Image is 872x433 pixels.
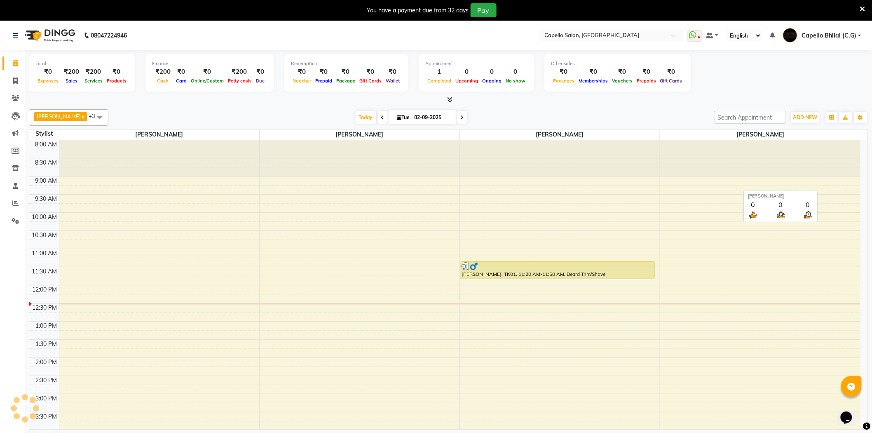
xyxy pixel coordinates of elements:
[471,3,497,17] button: Pay
[453,78,480,84] span: Upcoming
[226,78,253,84] span: Petty cash
[291,60,402,67] div: Redemption
[357,67,384,77] div: ₹0
[21,24,77,47] img: logo
[334,78,357,84] span: Package
[34,340,59,348] div: 1:30 PM
[35,78,61,84] span: Expenses
[803,209,813,219] img: wait_time.png
[30,267,59,276] div: 11:30 AM
[63,78,80,84] span: Sales
[504,67,527,77] div: 0
[253,67,267,77] div: ₹0
[660,129,860,140] span: [PERSON_NAME]
[793,114,818,120] span: ADD NEW
[803,199,813,209] div: 0
[610,78,635,84] span: Vouchers
[152,60,267,67] div: Finance
[551,78,577,84] span: Packages
[791,112,820,123] button: ADD NEW
[34,358,59,367] div: 2:00 PM
[105,78,129,84] span: Products
[714,111,786,124] input: Search Appointment
[334,67,357,77] div: ₹0
[480,67,504,77] div: 0
[189,78,226,84] span: Online/Custom
[551,67,577,77] div: ₹0
[35,67,61,77] div: ₹0
[174,78,189,84] span: Card
[91,24,127,47] b: 08047224946
[313,78,334,84] span: Prepaid
[425,60,527,67] div: Appointment
[551,60,684,67] div: Other sales
[504,78,527,84] span: No show
[31,285,59,294] div: 12:00 PM
[37,113,81,120] span: [PERSON_NAME]
[34,412,59,421] div: 3:30 PM
[260,129,459,140] span: [PERSON_NAME]
[30,231,59,240] div: 10:30 AM
[837,400,864,425] iframe: chat widget
[425,67,453,77] div: 1
[105,67,129,77] div: ₹0
[34,158,59,167] div: 8:30 AM
[59,129,259,140] span: [PERSON_NAME]
[34,176,59,185] div: 9:00 AM
[34,394,59,403] div: 3:00 PM
[384,78,402,84] span: Wallet
[748,209,758,219] img: serve.png
[356,111,376,124] span: Today
[384,67,402,77] div: ₹0
[577,67,610,77] div: ₹0
[776,199,786,209] div: 0
[460,129,660,140] span: [PERSON_NAME]
[152,67,174,77] div: ₹200
[453,67,480,77] div: 0
[658,78,684,84] span: Gift Cards
[367,6,469,15] div: You have a payment due from 32 days
[461,262,654,279] div: [PERSON_NAME], TK01, 11:20 AM-11:50 AM, Beard Trim/Shave
[82,67,105,77] div: ₹200
[635,78,658,84] span: Prepaids
[412,111,453,124] input: 2025-09-02
[748,193,813,200] div: [PERSON_NAME]
[61,67,82,77] div: ₹200
[610,67,635,77] div: ₹0
[802,31,856,40] span: Capello Bhilai (C.G)
[34,140,59,149] div: 8:00 AM
[480,78,504,84] span: Ongoing
[82,78,105,84] span: Services
[29,129,59,138] div: Stylist
[635,67,658,77] div: ₹0
[89,113,101,119] span: +3
[30,213,59,221] div: 10:00 AM
[189,67,226,77] div: ₹0
[291,67,313,77] div: ₹0
[34,376,59,385] div: 2:30 PM
[313,67,334,77] div: ₹0
[658,67,684,77] div: ₹0
[395,114,412,120] span: Tue
[748,199,758,209] div: 0
[155,78,171,84] span: Cash
[226,67,253,77] div: ₹200
[577,78,610,84] span: Memberships
[31,304,59,312] div: 12:30 PM
[425,78,453,84] span: Completed
[776,209,786,219] img: queue.png
[783,28,797,42] img: Capello Bhilai (C.G)
[34,195,59,203] div: 9:30 AM
[174,67,189,77] div: ₹0
[34,322,59,330] div: 1:00 PM
[291,78,313,84] span: Voucher
[357,78,384,84] span: Gift Cards
[35,60,129,67] div: Total
[30,249,59,258] div: 11:00 AM
[81,113,84,120] a: x
[254,78,267,84] span: Due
